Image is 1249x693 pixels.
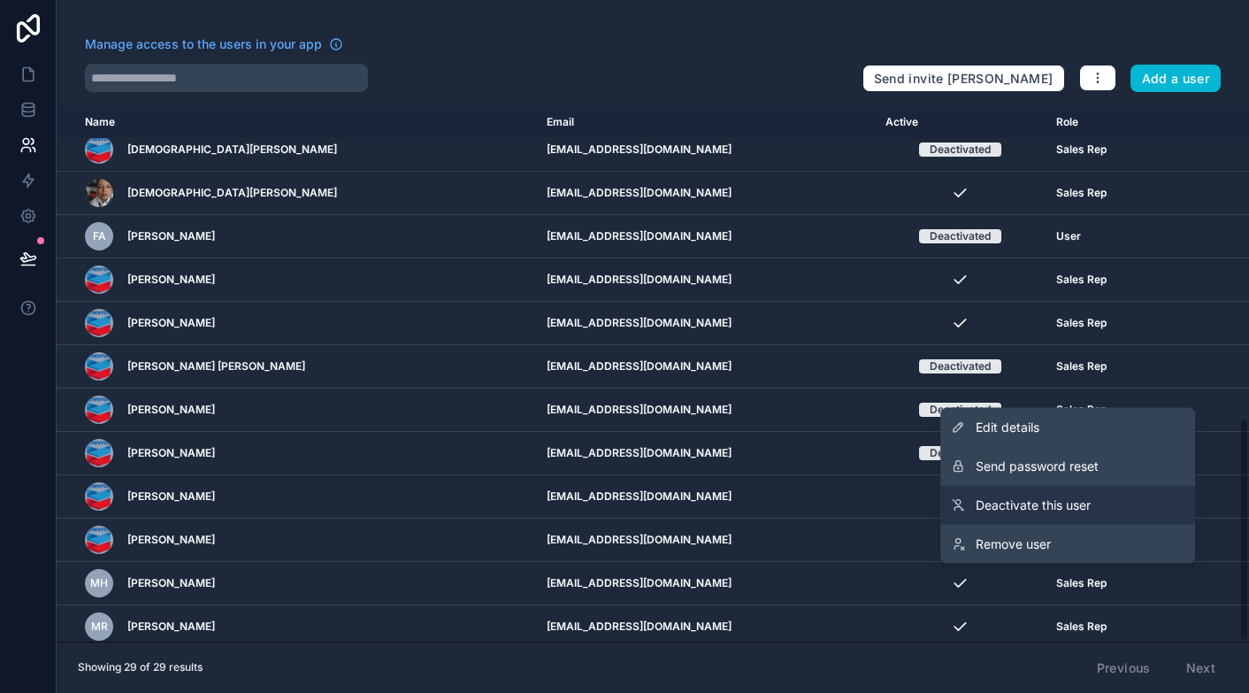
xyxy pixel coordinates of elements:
[78,660,203,674] span: Showing 29 of 29 results
[862,65,1065,93] button: Send invite [PERSON_NAME]
[536,302,875,345] td: [EMAIL_ADDRESS][DOMAIN_NAME]
[536,389,875,432] td: [EMAIL_ADDRESS][DOMAIN_NAME]
[93,229,106,243] span: FA
[1130,65,1222,93] button: Add a user
[127,403,215,417] span: [PERSON_NAME]
[930,446,991,460] div: Deactivated
[1056,273,1107,287] span: Sales Rep
[127,576,215,590] span: [PERSON_NAME]
[940,525,1195,564] a: Remove user
[127,316,215,330] span: [PERSON_NAME]
[91,620,108,634] span: MR
[940,486,1195,525] a: Deactivate this user
[1056,576,1107,590] span: Sales Rep
[1056,403,1107,417] span: Sales Rep
[1056,186,1107,200] span: Sales Rep
[57,106,536,139] th: Name
[536,432,875,475] td: [EMAIL_ADDRESS][DOMAIN_NAME]
[536,128,875,172] td: [EMAIL_ADDRESS][DOMAIN_NAME]
[127,620,215,634] span: [PERSON_NAME]
[875,106,1046,139] th: Active
[930,403,991,417] div: Deactivated
[930,229,991,243] div: Deactivated
[1056,359,1107,373] span: Sales Rep
[127,489,215,504] span: [PERSON_NAME]
[85,35,343,53] a: Manage access to the users in your app
[127,446,215,460] span: [PERSON_NAME]
[536,345,875,389] td: [EMAIL_ADDRESS][DOMAIN_NAME]
[976,497,1091,514] span: Deactivate this user
[1056,142,1107,157] span: Sales Rep
[90,576,108,590] span: MH
[1056,620,1107,634] span: Sales Rep
[1056,229,1081,243] span: User
[85,35,322,53] span: Manage access to the users in your app
[536,172,875,215] td: [EMAIL_ADDRESS][DOMAIN_NAME]
[536,106,875,139] th: Email
[1056,316,1107,330] span: Sales Rep
[127,359,305,373] span: [PERSON_NAME] [PERSON_NAME]
[976,419,1039,436] span: Edit details
[127,142,337,157] span: [DEMOGRAPHIC_DATA][PERSON_NAME]
[127,186,337,200] span: [DEMOGRAPHIC_DATA][PERSON_NAME]
[976,458,1099,475] span: Send password reset
[536,258,875,302] td: [EMAIL_ADDRESS][DOMAIN_NAME]
[127,533,215,547] span: [PERSON_NAME]
[536,215,875,258] td: [EMAIL_ADDRESS][DOMAIN_NAME]
[976,535,1051,553] span: Remove user
[536,562,875,605] td: [EMAIL_ADDRESS][DOMAIN_NAME]
[940,408,1195,447] a: Edit details
[930,142,991,157] div: Deactivated
[57,106,1249,642] div: scrollable content
[1046,106,1185,139] th: Role
[536,519,875,562] td: [EMAIL_ADDRESS][DOMAIN_NAME]
[940,447,1195,486] button: Send password reset
[930,359,991,373] div: Deactivated
[536,605,875,649] td: [EMAIL_ADDRESS][DOMAIN_NAME]
[127,273,215,287] span: [PERSON_NAME]
[127,229,215,243] span: [PERSON_NAME]
[536,475,875,519] td: [EMAIL_ADDRESS][DOMAIN_NAME]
